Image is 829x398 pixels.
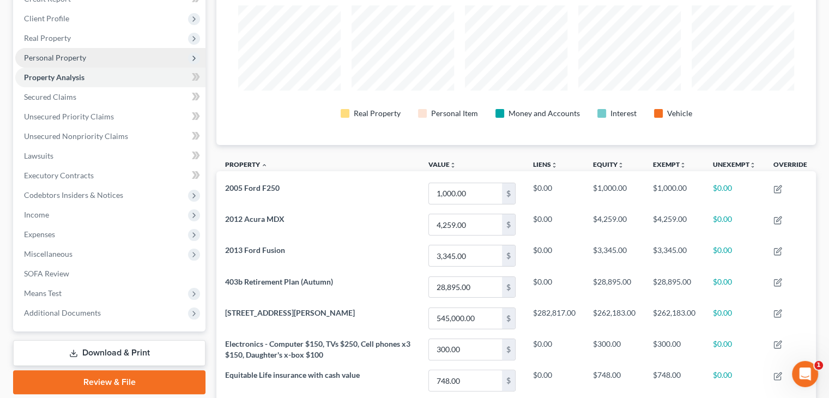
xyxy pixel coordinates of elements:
div: $ [502,339,515,360]
i: unfold_more [680,162,686,168]
span: SOFA Review [24,269,69,278]
td: $0.00 [524,240,584,272]
td: $262,183.00 [584,303,644,334]
a: Unsecured Nonpriority Claims [15,126,205,146]
td: $300.00 [644,334,704,365]
a: Property Analysis [15,68,205,87]
span: Executory Contracts [24,171,94,180]
span: Income [24,210,49,219]
td: $4,259.00 [644,209,704,240]
td: $3,345.00 [644,240,704,272]
input: 0.00 [429,245,502,266]
input: 0.00 [429,370,502,391]
a: Executory Contracts [15,166,205,185]
a: Review & File [13,370,205,394]
input: 0.00 [429,183,502,204]
td: $28,895.00 [584,272,644,303]
div: $ [502,245,515,266]
span: Equitable Life insurance with cash value [225,370,360,379]
td: $4,259.00 [584,209,644,240]
a: Download & Print [13,340,205,366]
td: $282,817.00 [524,303,584,334]
span: Personal Property [24,53,86,62]
td: $0.00 [704,303,765,334]
span: Real Property [24,33,71,43]
div: $ [502,183,515,204]
td: $28,895.00 [644,272,704,303]
td: $262,183.00 [644,303,704,334]
div: Personal Item [431,108,478,119]
span: Miscellaneous [24,249,72,258]
span: 2013 Ford Fusion [225,245,285,255]
input: 0.00 [429,214,502,235]
i: unfold_more [551,162,558,168]
a: SOFA Review [15,264,205,284]
td: $0.00 [704,365,765,396]
iframe: Intercom live chat [792,361,818,387]
div: $ [502,308,515,329]
span: Electronics - Computer $150, TVs $250, Cell phones x3 $150, Daughter's x-box $100 [225,339,410,359]
input: 0.00 [429,339,502,360]
a: Property expand_less [225,160,268,168]
span: Unsecured Priority Claims [24,112,114,121]
td: $0.00 [704,334,765,365]
div: Vehicle [667,108,692,119]
i: unfold_more [450,162,456,168]
span: Secured Claims [24,92,76,101]
span: [STREET_ADDRESS][PERSON_NAME] [225,308,355,317]
a: Unexemptunfold_more [713,160,756,168]
td: $0.00 [524,365,584,396]
a: Secured Claims [15,87,205,107]
div: Interest [610,108,637,119]
td: $0.00 [704,240,765,272]
a: Valueunfold_more [428,160,456,168]
i: unfold_more [749,162,756,168]
td: $300.00 [584,334,644,365]
input: 0.00 [429,277,502,298]
div: $ [502,370,515,391]
input: 0.00 [429,308,502,329]
span: Lawsuits [24,151,53,160]
a: Exemptunfold_more [653,160,686,168]
span: Additional Documents [24,308,101,317]
span: 1 [814,361,823,370]
span: 2005 Ford F250 [225,183,280,192]
div: Real Property [354,108,401,119]
span: 2012 Acura MDX [225,214,285,224]
a: Lawsuits [15,146,205,166]
td: $0.00 [524,334,584,365]
span: Expenses [24,230,55,239]
span: 403b Retirement Plan (Autumn) [225,277,333,286]
td: $748.00 [584,365,644,396]
span: Codebtors Insiders & Notices [24,190,123,200]
td: $3,345.00 [584,240,644,272]
span: Property Analysis [24,73,84,82]
td: $1,000.00 [644,178,704,209]
td: $0.00 [704,272,765,303]
a: Equityunfold_more [593,160,624,168]
td: $0.00 [704,209,765,240]
a: Liensunfold_more [533,160,558,168]
span: Unsecured Nonpriority Claims [24,131,128,141]
div: Money and Accounts [509,108,580,119]
td: $748.00 [644,365,704,396]
td: $0.00 [524,178,584,209]
td: $1,000.00 [584,178,644,209]
div: $ [502,214,515,235]
a: Unsecured Priority Claims [15,107,205,126]
i: unfold_more [618,162,624,168]
td: $0.00 [704,178,765,209]
div: $ [502,277,515,298]
td: $0.00 [524,272,584,303]
i: expand_less [261,162,268,168]
td: $0.00 [524,209,584,240]
span: Client Profile [24,14,69,23]
span: Means Test [24,288,62,298]
th: Override [765,154,816,178]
